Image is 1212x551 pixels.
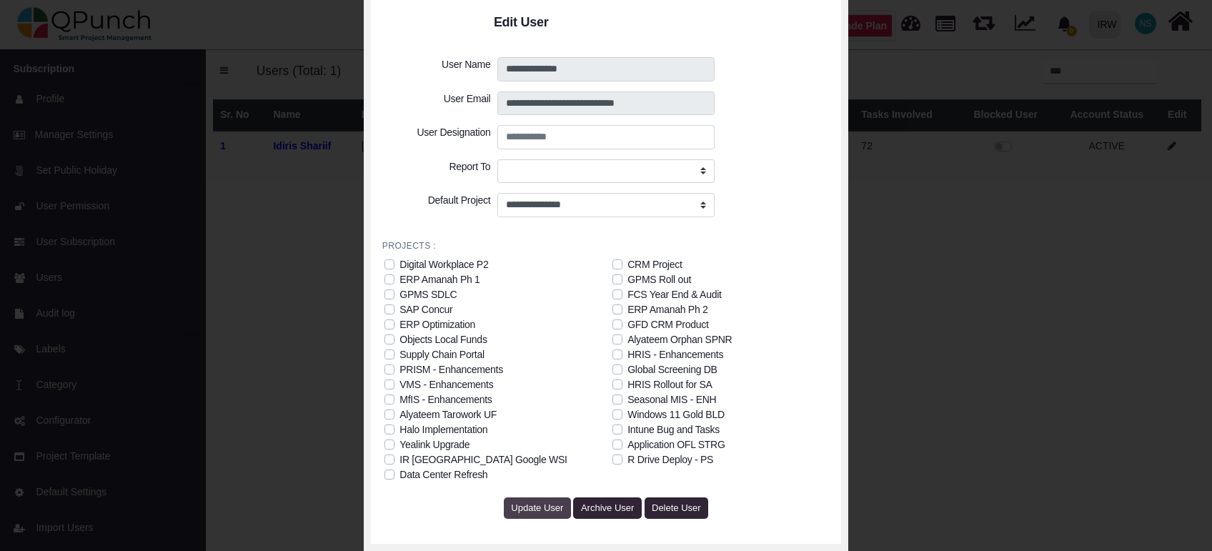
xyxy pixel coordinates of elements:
div: User Designation [382,125,495,149]
span: Delete User [652,502,701,513]
div: Windows 11 Gold BLD [627,407,725,422]
div: HRIS - Enhancements [627,347,723,362]
div: Global Screening DB [627,362,717,377]
div: GFD CRM Product [627,317,708,332]
div: Objects Local Funds [399,332,487,347]
button: Archive User [573,497,641,519]
button: Update User [504,497,571,519]
div: GPMS SDLC [399,287,457,302]
div: ERP Optimization [399,317,475,332]
div: VMS - Enhancements [399,377,493,392]
b: Edit User [494,15,549,29]
div: CRM Project [627,257,682,272]
div: SAP Concur [399,302,452,317]
div: Alyateem Orphan SPNR [627,332,732,347]
div: ERP Amanah Ph 2 [627,302,707,317]
span: Update User [511,502,563,513]
div: Seasonal MIS - ENH [627,392,716,407]
div: ERP Amanah Ph 1 [399,272,480,287]
div: Data Center Refresh [399,467,487,482]
div: Report To [382,159,495,184]
div: Alyateem Tarowork UF [399,407,497,422]
div: Default Project [382,193,495,217]
button: Delete User [645,497,709,519]
div: R Drive Deploy - PS [627,452,713,467]
div: Intune Bug and Tasks [627,422,720,437]
h3: Projects : [382,239,436,260]
span: Archive User [581,502,634,513]
div: Application OFL STRG [627,437,725,452]
div: GPMS Roll out [627,272,691,287]
div: Halo Implementation [399,422,487,437]
div: IR [GEOGRAPHIC_DATA] Google WSI [399,452,567,467]
div: FCS Year End & Audit [627,287,721,302]
div: Digital Workplace P2 [399,257,488,272]
div: Supply Chain Portal [399,347,484,362]
div: User Email [382,91,495,116]
div: User Name [382,57,495,81]
div: HRIS Rollout for SA [627,377,712,392]
div: Yealink Upgrade [399,437,470,452]
div: MfIS - Enhancements [399,392,492,407]
div: PRISM - Enhancements [399,362,503,377]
